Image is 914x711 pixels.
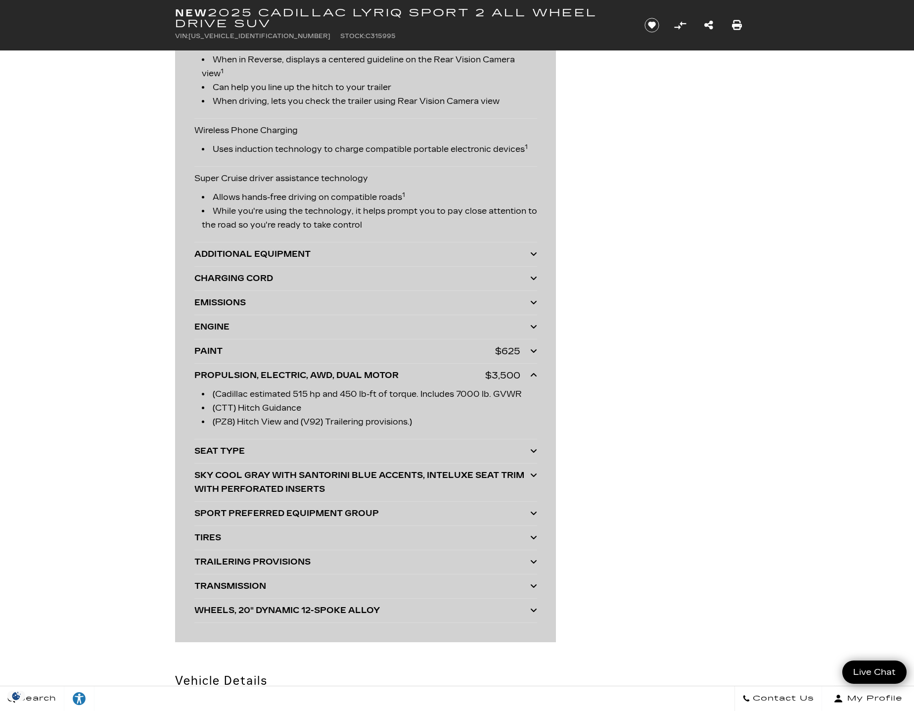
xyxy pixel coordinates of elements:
a: Explore your accessibility options [64,686,94,711]
div: WHEELS, 20" DYNAMIC 12-SPOKE ALLOY [194,604,530,617]
h1: 2025 Cadillac LYRIQ Sport 2 All Wheel Drive SUV [175,7,628,29]
li: When in Reverse, displays a centered guideline on the Rear Vision Camera view [202,53,537,81]
a: Live Chat [842,661,907,684]
div: $625 [495,344,520,358]
span: [US_VEHICLE_IDENTIFICATION_NUMBER] [188,33,330,40]
a: Share this New 2025 Cadillac LYRIQ Sport 2 All Wheel Drive SUV [704,18,713,32]
div: CHARGING CORD [194,272,530,285]
span: C315995 [366,33,396,40]
div: $3,500 [485,369,520,382]
div: EMISSIONS [194,296,530,310]
span: VIN: [175,33,188,40]
span: Live Chat [848,666,901,678]
li: When driving, lets you check the trailer using Rear Vision Camera view [202,95,537,108]
li: Allows hands-free driving on compatible roads [202,190,537,204]
span: Search [15,692,56,706]
sup: 1 [402,191,405,198]
div: Wireless Phone Charging [194,119,537,167]
a: Print this New 2025 Cadillac LYRIQ Sport 2 All Wheel Drive SUV [732,18,742,32]
a: Contact Us [734,686,822,711]
li: (PZ8) Hitch View and (V92) Trailering provisions.) [202,415,537,429]
span: Contact Us [750,692,814,706]
span: My Profile [843,692,903,706]
div: PAINT [194,344,495,358]
strong: New [175,7,208,19]
sup: 1 [525,143,528,150]
div: TRAILERING PROVISIONS [194,555,530,569]
li: (CTT) Hitch Guidance [202,401,537,415]
div: Super Cruise driver assistance technology [194,167,537,242]
div: ENGINE [194,320,530,334]
div: TIRES [194,531,530,545]
button: Open user profile menu [822,686,914,711]
span: Stock: [340,33,366,40]
div: SEAT TYPE [194,444,530,458]
div: SKY COOL GRAY WITH SANTORINI BLUE ACCENTS, INTELUXE SEAT TRIM WITH PERFORATED INSERTS [194,469,530,496]
h2: Vehicle Details [175,672,556,690]
li: (Cadillac estimated 515 hp and 450 lb-ft of torque. Includes 7000 lb. GVWR [202,387,537,401]
div: Explore your accessibility options [64,691,94,706]
img: Opt-Out Icon [5,691,28,701]
li: While you're using the technology, it helps prompt you to pay close attention to the road so you'... [202,204,537,232]
div: ADDITIONAL EQUIPMENT [194,247,530,261]
div: Hitch Guidance [194,29,537,119]
sup: 1 [221,68,224,75]
div: SPORT PREFERRED EQUIPMENT GROUP [194,507,530,521]
li: Can help you line up the hitch to your trailer [202,81,537,95]
li: Uses induction technology to charge compatible portable electronic devices [202,142,537,156]
div: TRANSMISSION [194,579,530,593]
button: Compare Vehicle [673,18,687,33]
button: Save vehicle [641,17,663,33]
div: PROPULSION, ELECTRIC, AWD, DUAL MOTOR [194,369,485,382]
section: Click to Open Cookie Consent Modal [5,691,28,701]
